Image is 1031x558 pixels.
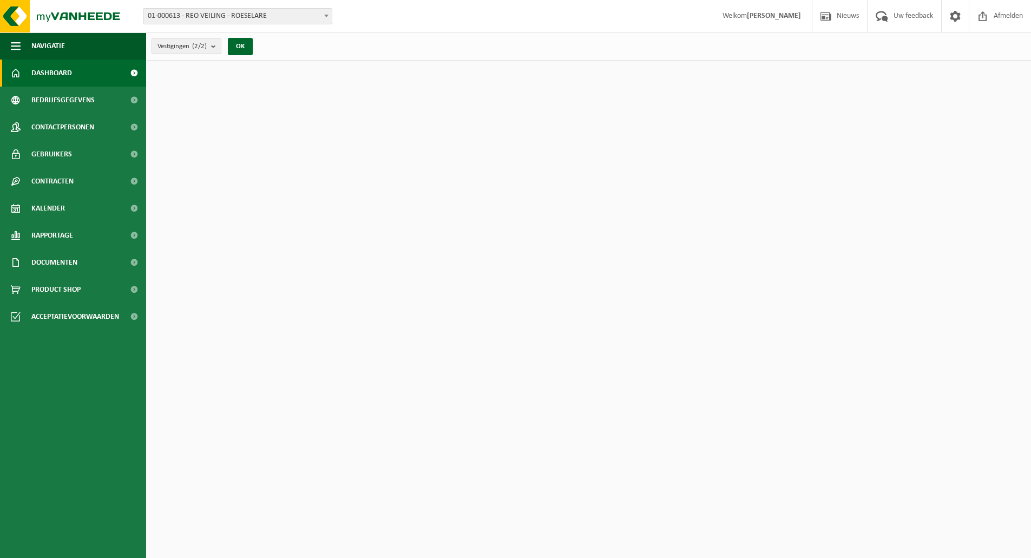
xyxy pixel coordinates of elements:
[31,222,73,249] span: Rapportage
[152,38,221,54] button: Vestigingen(2/2)
[192,43,207,50] count: (2/2)
[31,303,119,330] span: Acceptatievoorwaarden
[228,38,253,55] button: OK
[31,60,72,87] span: Dashboard
[747,12,801,20] strong: [PERSON_NAME]
[157,38,207,55] span: Vestigingen
[143,9,332,24] span: 01-000613 - REO VEILING - ROESELARE
[31,168,74,195] span: Contracten
[31,87,95,114] span: Bedrijfsgegevens
[31,141,72,168] span: Gebruikers
[31,249,77,276] span: Documenten
[31,276,81,303] span: Product Shop
[31,32,65,60] span: Navigatie
[31,114,94,141] span: Contactpersonen
[31,195,65,222] span: Kalender
[143,8,332,24] span: 01-000613 - REO VEILING - ROESELARE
